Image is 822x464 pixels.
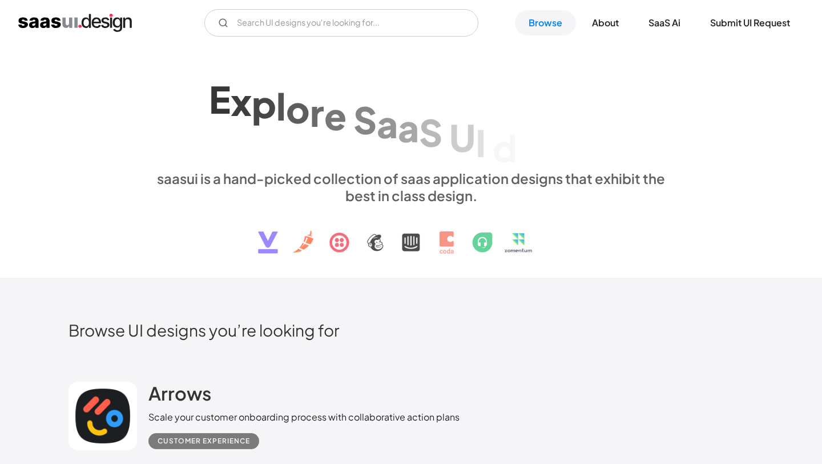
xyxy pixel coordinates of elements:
[493,126,517,170] div: d
[252,81,276,125] div: p
[449,115,476,159] div: U
[148,382,211,410] a: Arrows
[204,9,478,37] form: Email Form
[209,77,231,121] div: E
[578,10,632,35] a: About
[18,14,132,32] a: home
[377,101,398,145] div: a
[148,382,211,405] h2: Arrows
[68,320,753,340] h2: Browse UI designs you’re looking for
[286,87,310,131] div: o
[515,10,576,35] a: Browse
[324,94,346,138] div: e
[398,106,419,150] div: a
[204,9,478,37] input: Search UI designs you're looking for...
[476,121,486,165] div: I
[635,10,694,35] a: SaaS Ai
[148,170,674,204] div: saasui is a hand-picked collection of saas application designs that exhibit the best in class des...
[696,10,804,35] a: Submit UI Request
[310,90,324,134] div: r
[158,434,250,448] div: Customer Experience
[148,410,460,424] div: Scale your customer onboarding process with collaborative action plans
[231,79,252,123] div: x
[276,84,286,128] div: l
[148,71,674,159] h1: Explore SaaS UI design patterns & interactions.
[238,204,584,263] img: text, icon, saas logo
[353,97,377,141] div: S
[419,110,442,154] div: S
